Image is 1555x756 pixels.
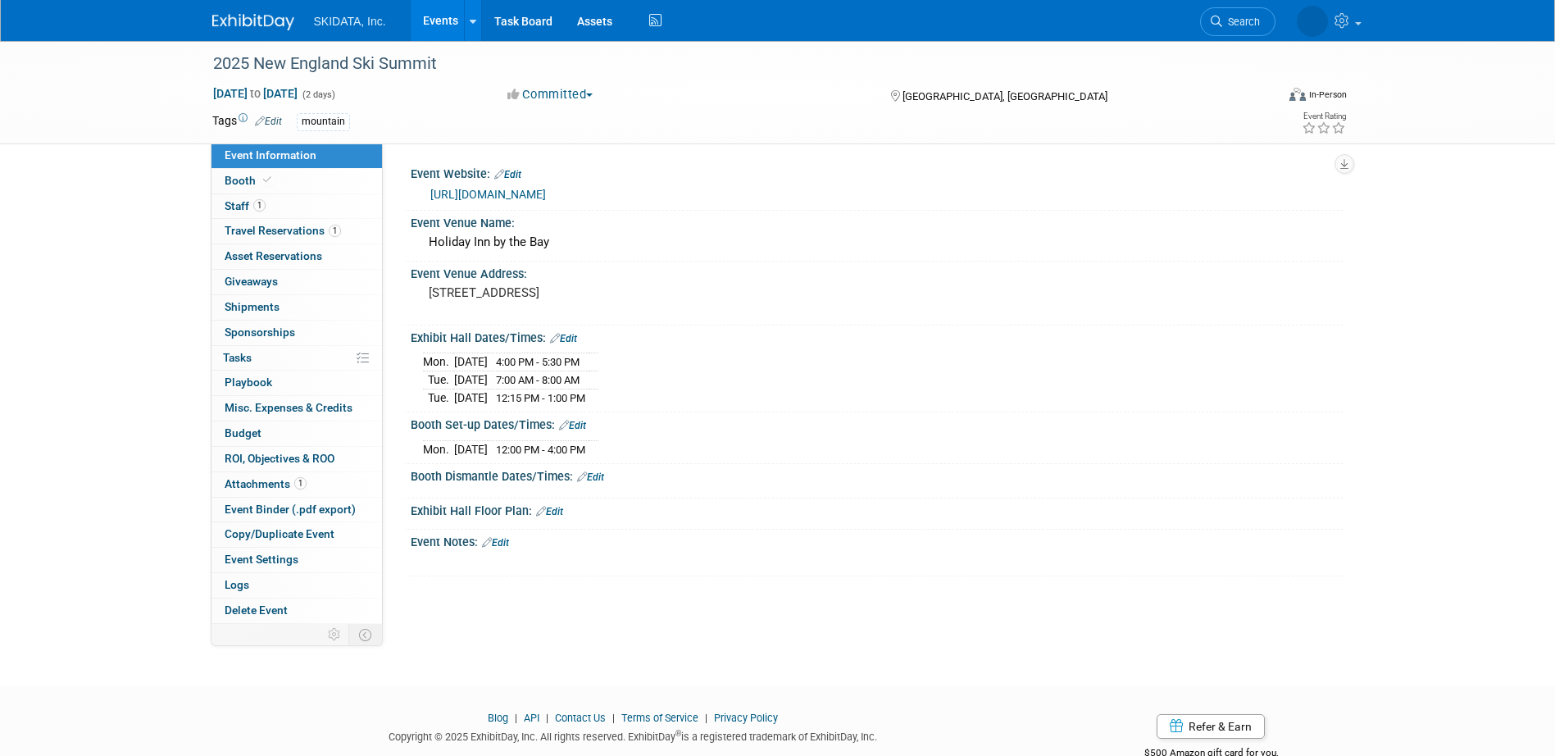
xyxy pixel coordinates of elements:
[903,90,1107,102] span: [GEOGRAPHIC_DATA], [GEOGRAPHIC_DATA]
[212,14,294,30] img: ExhibitDay
[297,113,350,130] div: mountain
[411,464,1344,485] div: Booth Dismantle Dates/Times:
[511,712,521,724] span: |
[301,89,335,100] span: (2 days)
[321,624,349,645] td: Personalize Event Tab Strip
[550,333,577,344] a: Edit
[454,371,488,389] td: [DATE]
[211,447,382,471] a: ROI, Objectives & ROO
[524,712,539,724] a: API
[488,712,508,724] a: Blog
[577,471,604,483] a: Edit
[496,392,585,404] span: 12:15 PM - 1:00 PM
[430,188,546,201] a: [URL][DOMAIN_NAME]
[314,15,386,28] span: SKIDATA, Inc.
[454,440,488,458] td: [DATE]
[225,553,298,566] span: Event Settings
[423,353,454,371] td: Mon.
[207,49,1251,79] div: 2025 New England Ski Summit
[496,444,585,456] span: 12:00 PM - 4:00 PM
[263,175,271,184] i: Booth reservation complete
[211,498,382,522] a: Event Binder (.pdf export)
[496,374,580,386] span: 7:00 AM - 8:00 AM
[675,729,681,738] sup: ®
[429,285,781,300] pre: [STREET_ADDRESS]
[411,211,1344,231] div: Event Venue Name:
[502,86,599,103] button: Committed
[225,452,334,465] span: ROI, Objectives & ROO
[454,389,488,406] td: [DATE]
[294,477,307,490] span: 1
[225,249,322,262] span: Asset Reservations
[423,371,454,389] td: Tue.
[496,356,580,368] span: 4:00 PM - 5:30 PM
[255,116,282,127] a: Edit
[423,389,454,406] td: Tue.
[621,712,698,724] a: Terms of Service
[1289,88,1306,101] img: Format-Inperson.png
[211,472,382,497] a: Attachments1
[223,351,252,364] span: Tasks
[225,527,334,540] span: Copy/Duplicate Event
[225,477,307,490] span: Attachments
[714,712,778,724] a: Privacy Policy
[1179,85,1348,110] div: Event Format
[348,624,382,645] td: Toggle Event Tabs
[211,270,382,294] a: Giveaways
[211,371,382,395] a: Playbook
[211,244,382,269] a: Asset Reservations
[253,199,266,212] span: 1
[701,712,712,724] span: |
[211,143,382,168] a: Event Information
[211,599,382,623] a: Delete Event
[225,326,295,339] span: Sponsorships
[211,169,382,194] a: Booth
[608,712,619,724] span: |
[555,712,606,724] a: Contact Us
[1200,7,1275,36] a: Search
[542,712,552,724] span: |
[211,346,382,371] a: Tasks
[1222,16,1260,28] span: Search
[225,275,278,288] span: Giveaways
[211,573,382,598] a: Logs
[423,440,454,458] td: Mon.
[411,262,1344,282] div: Event Venue Address:
[225,503,356,516] span: Event Binder (.pdf export)
[225,300,280,313] span: Shipments
[423,230,1331,255] div: Holiday Inn by the Bay
[212,112,282,131] td: Tags
[482,537,509,549] a: Edit
[225,401,352,414] span: Misc. Expenses & Credits
[225,148,316,162] span: Event Information
[248,87,263,100] span: to
[225,224,341,237] span: Travel Reservations
[211,295,382,320] a: Shipments
[211,194,382,219] a: Staff1
[536,506,563,517] a: Edit
[211,548,382,572] a: Event Settings
[494,169,521,180] a: Edit
[454,353,488,371] td: [DATE]
[225,603,288,617] span: Delete Event
[211,421,382,446] a: Budget
[211,321,382,345] a: Sponsorships
[1157,714,1265,739] a: Refer & Earn
[225,174,275,187] span: Booth
[225,376,272,389] span: Playbook
[212,86,298,101] span: [DATE] [DATE]
[411,499,1344,520] div: Exhibit Hall Floor Plan:
[559,420,586,431] a: Edit
[1302,112,1346,121] div: Event Rating
[411,326,1344,347] div: Exhibit Hall Dates/Times:
[225,578,249,591] span: Logs
[411,162,1344,183] div: Event Website:
[225,426,261,439] span: Budget
[212,726,1055,745] div: Copyright © 2025 ExhibitDay, Inc. All rights reserved. ExhibitDay is a registered trademark of Ex...
[1308,89,1347,101] div: In-Person
[211,219,382,244] a: Travel Reservations1
[211,396,382,421] a: Misc. Expenses & Credits
[329,225,341,237] span: 1
[411,530,1344,551] div: Event Notes:
[211,522,382,547] a: Copy/Duplicate Event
